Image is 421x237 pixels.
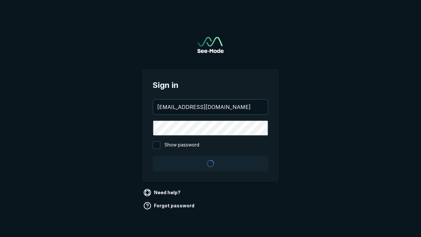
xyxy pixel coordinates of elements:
input: your@email.com [153,100,268,114]
a: Go to sign in [197,37,224,53]
span: Sign in [153,79,268,91]
span: Show password [164,141,199,149]
img: See-Mode Logo [197,37,224,53]
a: Need help? [142,187,183,198]
a: Forgot password [142,200,197,211]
